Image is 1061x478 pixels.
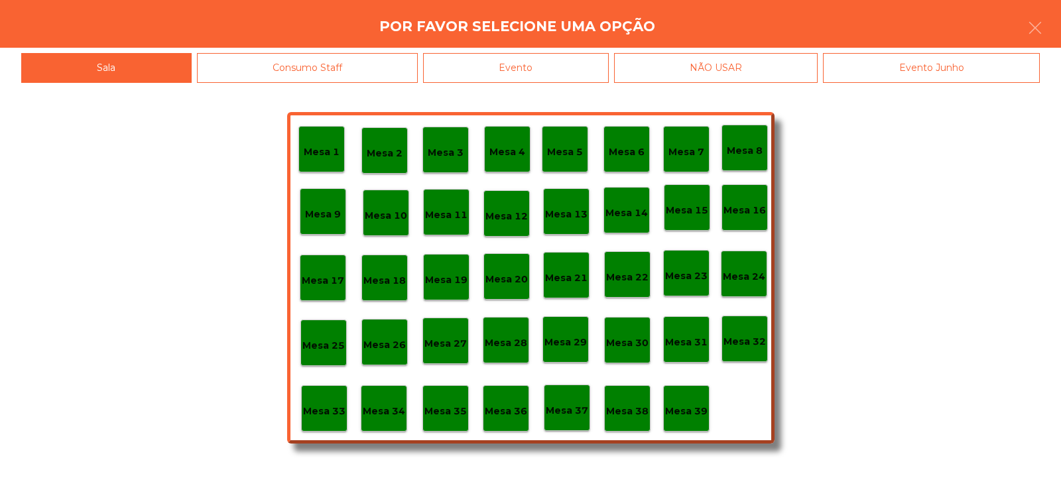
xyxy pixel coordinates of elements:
[304,145,340,160] p: Mesa 1
[545,270,588,286] p: Mesa 21
[302,273,344,288] p: Mesa 17
[367,146,403,161] p: Mesa 2
[609,145,645,160] p: Mesa 6
[823,53,1040,83] div: Evento Junho
[425,272,468,288] p: Mesa 19
[547,145,583,160] p: Mesa 5
[489,145,525,160] p: Mesa 4
[485,335,527,351] p: Mesa 28
[485,404,527,419] p: Mesa 36
[428,145,464,160] p: Mesa 3
[546,403,588,418] p: Mesa 37
[544,335,587,350] p: Mesa 29
[485,272,528,287] p: Mesa 20
[305,207,341,222] p: Mesa 9
[605,206,648,221] p: Mesa 14
[723,269,765,284] p: Mesa 24
[302,338,345,353] p: Mesa 25
[424,404,467,419] p: Mesa 35
[665,269,708,284] p: Mesa 23
[379,17,655,36] h4: Por favor selecione uma opção
[423,53,609,83] div: Evento
[197,53,418,83] div: Consumo Staff
[606,270,649,285] p: Mesa 22
[363,404,405,419] p: Mesa 34
[425,208,468,223] p: Mesa 11
[606,335,649,351] p: Mesa 30
[21,53,192,83] div: Sala
[665,404,708,419] p: Mesa 39
[545,207,588,222] p: Mesa 13
[727,143,763,158] p: Mesa 8
[424,336,467,351] p: Mesa 27
[363,337,406,353] p: Mesa 26
[606,404,649,419] p: Mesa 38
[614,53,818,83] div: NÃO USAR
[723,203,766,218] p: Mesa 16
[303,404,345,419] p: Mesa 33
[365,208,407,223] p: Mesa 10
[485,209,528,224] p: Mesa 12
[363,273,406,288] p: Mesa 18
[723,334,766,349] p: Mesa 32
[668,145,704,160] p: Mesa 7
[665,335,708,350] p: Mesa 31
[666,203,708,218] p: Mesa 15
